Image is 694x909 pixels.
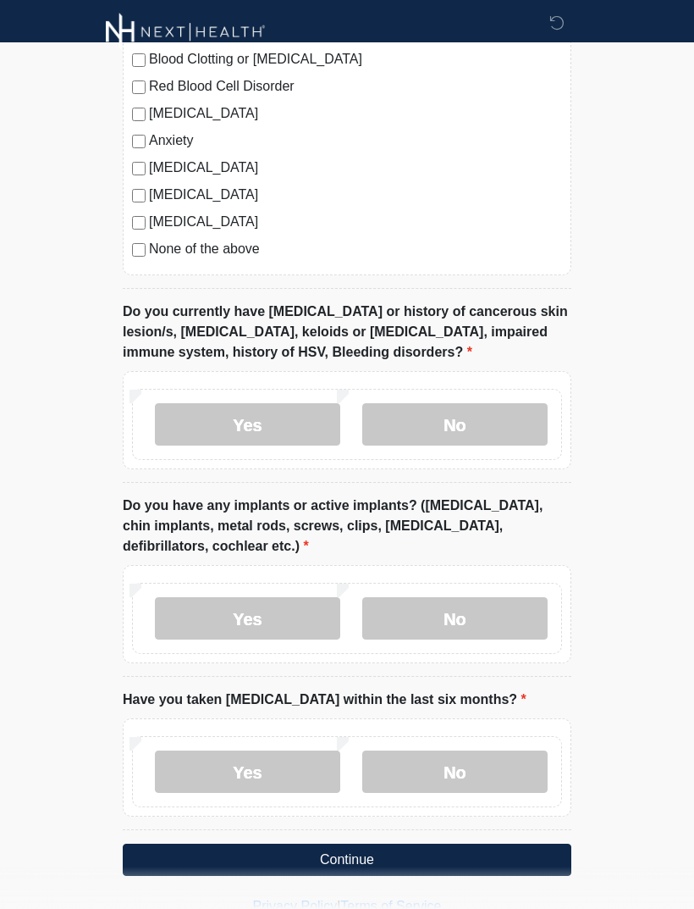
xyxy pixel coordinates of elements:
[149,158,562,178] label: [MEDICAL_DATA]
[123,690,526,710] label: Have you taken [MEDICAL_DATA] within the last six months?
[155,403,340,446] label: Yes
[362,403,548,446] label: No
[149,239,562,259] label: None of the above
[123,496,571,557] label: Do you have any implants or active implants? ([MEDICAL_DATA], chin implants, metal rods, screws, ...
[149,76,562,97] label: Red Blood Cell Disorder
[362,597,548,640] label: No
[362,751,548,793] label: No
[149,103,562,124] label: [MEDICAL_DATA]
[123,844,571,876] button: Continue
[123,302,571,363] label: Do you currently have [MEDICAL_DATA] or history of cancerous skin lesion/s, [MEDICAL_DATA], keloi...
[132,243,146,257] input: None of the above
[132,189,146,202] input: [MEDICAL_DATA]
[132,80,146,94] input: Red Blood Cell Disorder
[149,130,562,151] label: Anxiety
[132,162,146,175] input: [MEDICAL_DATA]
[149,212,562,232] label: [MEDICAL_DATA]
[149,185,562,205] label: [MEDICAL_DATA]
[132,135,146,148] input: Anxiety
[132,216,146,230] input: [MEDICAL_DATA]
[155,751,340,793] label: Yes
[155,597,340,640] label: Yes
[132,108,146,121] input: [MEDICAL_DATA]
[106,13,266,51] img: Next-Health Montecito Logo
